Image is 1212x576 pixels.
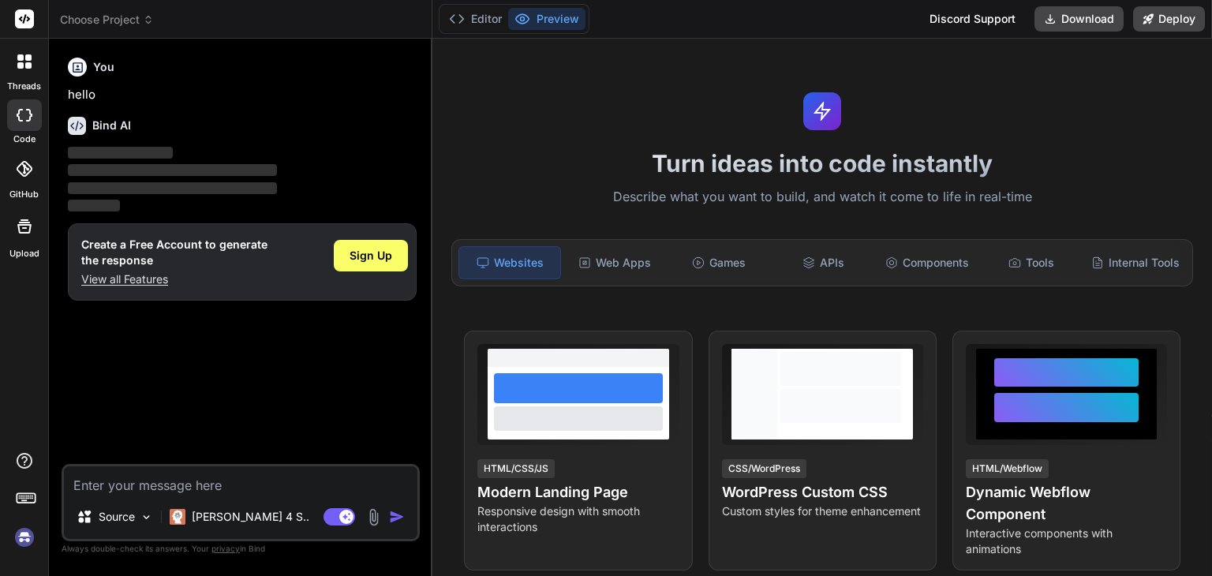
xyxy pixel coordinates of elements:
span: ‌ [68,164,277,176]
div: Discord Support [920,6,1025,32]
label: threads [7,80,41,93]
span: ‌ [68,200,120,211]
button: Preview [508,8,585,30]
img: attachment [365,508,383,526]
div: CSS/WordPress [722,459,806,478]
div: Tools [981,246,1082,279]
h1: Create a Free Account to generate the response [81,237,267,268]
div: HTML/Webflow [966,459,1049,478]
h4: Modern Landing Page [477,481,679,503]
span: ‌ [68,182,277,194]
label: code [13,133,36,146]
h6: You [93,59,114,75]
p: Responsive design with smooth interactions [477,503,679,535]
h4: WordPress Custom CSS [722,481,923,503]
h1: Turn ideas into code instantly [442,149,1203,178]
div: Web Apps [564,246,665,279]
p: Custom styles for theme enhancement [722,503,923,519]
div: Components [877,246,978,279]
button: Deploy [1133,6,1205,32]
h4: Dynamic Webflow Component [966,481,1167,526]
img: icon [389,509,405,525]
div: Internal Tools [1085,246,1186,279]
div: APIs [772,246,873,279]
p: Always double-check its answers. Your in Bind [62,541,420,556]
img: signin [11,524,38,551]
p: Source [99,509,135,525]
p: [PERSON_NAME] 4 S.. [192,509,309,525]
span: Choose Project [60,12,154,28]
span: Sign Up [350,248,392,264]
span: privacy [211,544,240,553]
h6: Bind AI [92,118,131,133]
button: Editor [443,8,508,30]
p: Interactive components with animations [966,526,1167,557]
p: Describe what you want to build, and watch it come to life in real-time [442,187,1203,208]
img: Pick Models [140,511,153,524]
img: Claude 4 Sonnet [170,509,185,525]
p: View all Features [81,271,267,287]
div: Games [668,246,769,279]
p: hello [68,86,417,104]
div: HTML/CSS/JS [477,459,555,478]
div: Websites [458,246,561,279]
span: ‌ [68,147,173,159]
button: Download [1034,6,1124,32]
label: GitHub [9,188,39,201]
label: Upload [9,247,39,260]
